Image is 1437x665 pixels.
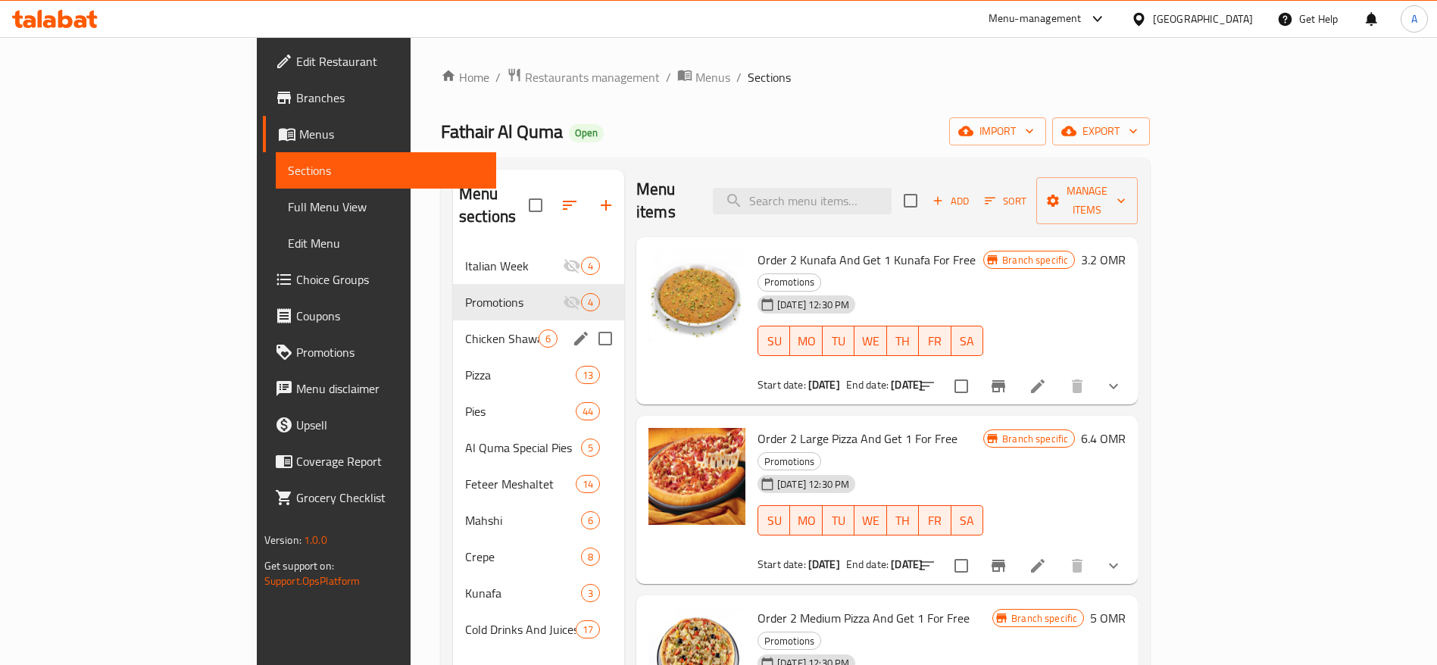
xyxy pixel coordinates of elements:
span: TU [829,330,848,352]
span: Sort sections [551,187,588,223]
span: Full Menu View [288,198,485,216]
button: export [1052,117,1150,145]
span: Promotions [758,453,820,470]
div: items [581,548,600,566]
span: Edit Menu [288,234,485,252]
span: WE [861,510,880,532]
span: Order 2 Kunafa And Get 1 Kunafa For Free [758,248,976,271]
span: Manage items [1048,182,1126,220]
span: 8 [582,550,599,564]
div: Promotions [758,632,821,650]
button: show more [1095,368,1132,404]
span: Branch specific [996,253,1074,267]
span: Edit Restaurant [296,52,485,70]
span: Coupons [296,307,485,325]
input: search [713,188,892,214]
div: Al Quma Special Pies5 [453,429,624,466]
button: edit [570,327,592,350]
span: Select to update [945,550,977,582]
div: items [576,402,600,420]
span: Kunafa [465,584,581,602]
button: WE [854,326,886,356]
span: 44 [576,404,599,419]
span: TU [829,510,848,532]
a: Full Menu View [276,189,497,225]
span: SU [764,510,784,532]
span: Cold Drinks And Juices [465,620,576,638]
div: items [581,257,600,275]
button: Manage items [1036,177,1138,224]
div: items [581,511,600,529]
button: Add [926,189,975,213]
div: Cold Drinks And Juices17 [453,611,624,648]
button: sort-choices [909,368,945,404]
b: [DATE] [891,375,923,395]
span: FR [925,510,945,532]
button: Add section [588,187,624,223]
span: Select section [895,185,926,217]
span: import [961,122,1034,141]
span: Pies [465,402,576,420]
a: Coupons [263,298,497,334]
span: MO [796,330,816,352]
span: Italian Week [465,257,563,275]
li: / [736,68,742,86]
span: Get support on: [264,556,334,576]
span: 4 [582,295,599,310]
img: Order 2 Large Pizza And Get 1 For Free [648,428,745,525]
span: 14 [576,477,599,492]
div: Promotions [758,273,821,292]
a: Support.OpsPlatform [264,571,361,591]
button: MO [790,326,822,356]
button: TH [887,505,919,535]
div: Al Quma Special Pies [465,439,581,457]
span: Open [569,126,604,139]
button: delete [1059,368,1095,404]
a: Restaurants management [507,67,660,87]
span: Choice Groups [296,270,485,289]
div: Open [569,124,604,142]
span: Promotions [465,293,563,311]
span: Add item [926,189,975,213]
svg: Show Choices [1104,557,1123,575]
a: Upsell [263,407,497,443]
button: show more [1095,548,1132,584]
button: TU [823,505,854,535]
span: 17 [576,623,599,637]
button: SU [758,505,790,535]
svg: Inactive section [563,293,581,311]
button: MO [790,505,822,535]
nav: breadcrumb [441,67,1150,87]
span: TH [893,330,913,352]
span: 1.0.0 [304,530,327,550]
span: export [1064,122,1138,141]
div: items [539,329,558,348]
span: Restaurants management [525,68,660,86]
a: Edit menu item [1029,377,1047,395]
span: 3 [582,586,599,601]
span: Start date: [758,375,806,395]
button: FR [919,326,951,356]
span: Select all sections [520,189,551,221]
button: SA [951,326,983,356]
span: TH [893,510,913,532]
div: Mahshi6 [453,502,624,539]
a: Menu disclaimer [263,370,497,407]
span: End date: [846,554,889,574]
div: Menu-management [989,10,1082,28]
span: Promotions [758,273,820,291]
a: Choice Groups [263,261,497,298]
div: items [581,293,600,311]
span: SA [957,330,977,352]
span: Order 2 Large Pizza And Get 1 For Free [758,427,957,450]
button: TH [887,326,919,356]
div: Mahshi [465,511,581,529]
span: Sort items [975,189,1036,213]
span: Start date: [758,554,806,574]
a: Coverage Report [263,443,497,479]
div: items [576,475,600,493]
span: Branch specific [1005,611,1083,626]
h6: 5 OMR [1090,607,1126,629]
button: sort-choices [909,548,945,584]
